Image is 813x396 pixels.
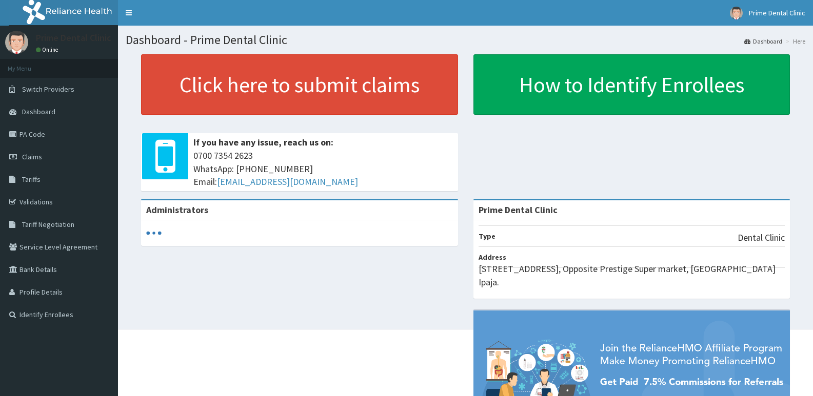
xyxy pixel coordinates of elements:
span: Dashboard [22,107,55,116]
a: [EMAIL_ADDRESS][DOMAIN_NAME] [217,176,358,187]
p: Prime Dental Clinic [36,33,111,43]
strong: Prime Dental Clinic [479,204,558,216]
a: Online [36,46,61,53]
b: Administrators [146,204,208,216]
p: [STREET_ADDRESS], Opposite Prestige Super market, [GEOGRAPHIC_DATA] Ipaja. [479,262,785,288]
b: If you have any issue, reach us on: [193,136,333,148]
img: User Image [5,31,28,54]
h1: Dashboard - Prime Dental Clinic [126,33,805,47]
span: Tariffs [22,175,41,184]
span: Prime Dental Clinic [749,8,805,17]
b: Type [479,232,495,241]
a: How to Identify Enrollees [473,54,790,115]
span: Switch Providers [22,85,74,94]
li: Here [783,37,805,46]
span: Claims [22,152,42,161]
b: Address [479,253,506,262]
p: Dental Clinic [738,231,785,244]
a: Click here to submit claims [141,54,458,115]
img: User Image [730,7,743,19]
span: Tariff Negotiation [22,220,74,229]
svg: audio-loading [146,225,162,241]
span: 0700 7354 2623 WhatsApp: [PHONE_NUMBER] Email: [193,149,453,189]
a: Dashboard [744,37,782,46]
